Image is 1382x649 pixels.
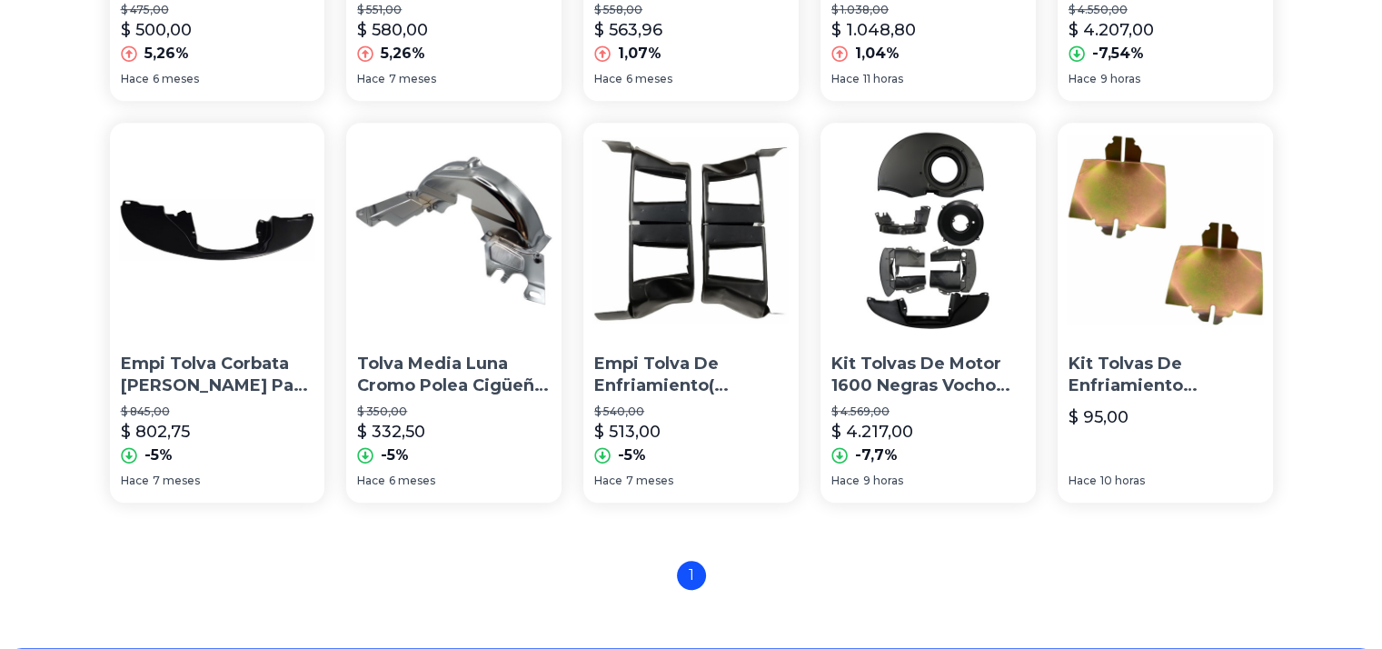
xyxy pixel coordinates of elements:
p: $ 4.207,00 [1069,17,1154,43]
p: $ 558,00 [594,3,788,17]
p: $ 845,00 [121,404,314,419]
p: $ 4.550,00 [1069,3,1262,17]
p: $ 475,00 [121,3,314,17]
p: Kit Tolvas De Enfriamiento Vampiros Vw Sedán Vocho 1500 1600 [1069,353,1262,398]
span: Hace [1069,474,1097,488]
a: Empi Tolva Corbata Lisa Para Vocho Negro Mate Empi Tolva Corbata [PERSON_NAME] Para Vocho Negro M... [110,123,325,503]
p: Kit Tolvas De Motor 1600 Negras Vocho Full Injection [831,353,1025,398]
p: $ 563,96 [594,17,662,43]
p: $ 802,75 [121,419,190,444]
p: -5% [618,444,646,466]
p: 5,26% [144,43,189,65]
p: $ 350,00 [357,404,551,419]
p: Empi Tolva De Enfriamiento( Vampiros-cooltins)de Vocho 88770 [594,353,788,398]
p: -7,54% [1092,43,1144,65]
p: $ 1.038,00 [831,3,1025,17]
span: 6 meses [626,72,672,86]
span: Hace [831,474,860,488]
a: Kit Tolvas De Enfriamiento Vampiros Vw Sedán Vocho 1500 1600Kit Tolvas De Enfriamiento Vampiros V... [1058,123,1273,503]
img: Empi Tolva Corbata Lisa Para Vocho Negro Mate [110,123,325,338]
span: Hace [594,474,622,488]
span: Hace [831,72,860,86]
span: 10 horas [1100,474,1145,488]
p: $ 4.569,00 [831,404,1025,419]
p: -7,7% [855,444,898,466]
p: $ 95,00 [1069,404,1128,430]
span: Hace [121,72,149,86]
p: -5% [144,444,173,466]
a: Empi Tolva De Enfriamiento( Vampiros-cooltins)de Vocho 88770Empi Tolva De Enfriamiento( Vampiros-... [583,123,799,503]
span: 11 horas [863,72,903,86]
img: Kit Tolvas De Enfriamiento Vampiros Vw Sedán Vocho 1500 1600 [1058,123,1273,338]
a: Tolva Media Luna Cromo Polea Cigüeñal Para VochoTolva Media Luna Cromo Polea Cigüeñal Para Vocho$... [346,123,562,503]
span: Hace [357,474,385,488]
p: -5% [381,444,409,466]
p: $ 1.048,80 [831,17,916,43]
img: Tolva Media Luna Cromo Polea Cigüeñal Para Vocho [346,123,562,338]
p: Empi Tolva Corbata [PERSON_NAME] Para Vocho Negro Mate [121,353,314,398]
span: Hace [1069,72,1097,86]
p: 5,26% [381,43,425,65]
p: $ 580,00 [357,17,428,43]
p: $ 540,00 [594,404,788,419]
span: 9 horas [1100,72,1140,86]
p: $ 513,00 [594,419,661,444]
p: Tolva Media Luna Cromo Polea Cigüeñal Para Vocho [357,353,551,398]
p: 1,07% [618,43,661,65]
a: Kit Tolvas De Motor 1600 Negras Vocho Full InjectionKit Tolvas De Motor 1600 Negras Vocho Full In... [820,123,1036,503]
span: Hace [121,474,149,488]
span: 6 meses [153,72,199,86]
span: 7 meses [389,72,436,86]
span: 9 horas [863,474,903,488]
p: 1,04% [855,43,900,65]
span: 7 meses [626,474,673,488]
span: 6 meses [389,474,435,488]
p: $ 500,00 [121,17,192,43]
span: Hace [594,72,622,86]
p: $ 332,50 [357,419,425,444]
span: Hace [357,72,385,86]
img: Kit Tolvas De Motor 1600 Negras Vocho Full Injection [820,123,1036,338]
p: $ 4.217,00 [831,419,913,444]
img: Empi Tolva De Enfriamiento( Vampiros-cooltins)de Vocho 88770 [583,123,799,338]
span: 7 meses [153,474,200,488]
p: $ 551,00 [357,3,551,17]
